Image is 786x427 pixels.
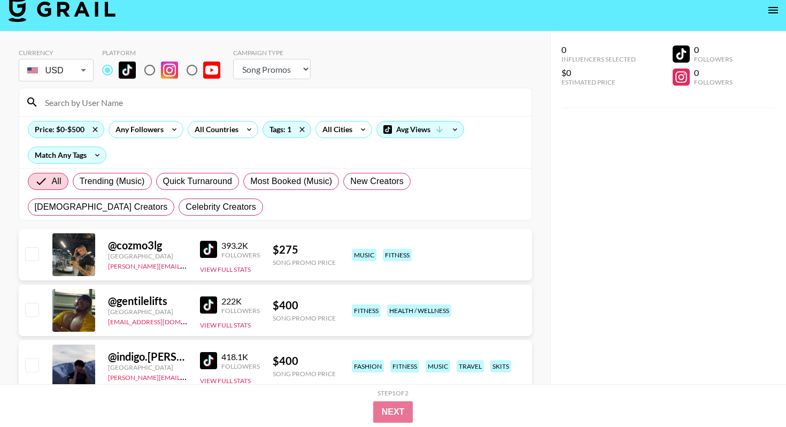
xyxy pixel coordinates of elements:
div: 0 [561,44,636,55]
div: Estimated Price [561,78,636,86]
div: Followers [221,307,260,315]
button: View Full Stats [200,265,251,273]
span: Most Booked (Music) [250,175,332,188]
div: fitness [352,304,381,317]
div: 418.1K [221,352,260,362]
div: health / wellness [387,304,451,317]
div: 0 [694,67,733,78]
div: USD [21,61,91,80]
div: Followers [694,55,733,63]
div: travel [457,360,484,372]
div: 0 [694,44,733,55]
div: @ gentilelifts [108,294,187,308]
span: [DEMOGRAPHIC_DATA] Creators [35,201,168,213]
div: All Cities [316,121,355,138]
div: Match Any Tags [28,147,106,163]
div: $ 400 [273,299,336,312]
div: $0 [561,67,636,78]
div: Any Followers [109,121,166,138]
div: Platform [102,49,229,57]
input: Search by User Name [38,94,525,111]
a: [EMAIL_ADDRESS][DOMAIN_NAME] [108,316,215,326]
div: Song Promo Price [273,314,336,322]
img: YouTube [203,62,220,79]
div: music [426,360,450,372]
span: Celebrity Creators [186,201,256,213]
div: fashion [352,360,384,372]
div: $ 400 [273,354,336,368]
div: fitness [383,249,412,261]
div: Step 1 of 2 [377,389,409,397]
div: All Countries [188,121,241,138]
span: Quick Turnaround [163,175,233,188]
div: music [352,249,376,261]
div: [GEOGRAPHIC_DATA] [108,363,187,371]
button: View Full Stats [200,377,251,385]
button: View Full Stats [200,321,251,329]
span: Trending (Music) [80,175,145,188]
div: $ 275 [273,243,336,256]
img: TikTok [200,352,217,369]
div: [GEOGRAPHIC_DATA] [108,308,187,316]
div: @ cozmo3lg [108,239,187,252]
a: [PERSON_NAME][EMAIL_ADDRESS][DOMAIN_NAME] [108,260,266,270]
div: Campaign Type [233,49,311,57]
a: [PERSON_NAME][EMAIL_ADDRESS][DOMAIN_NAME] [108,371,266,382]
div: Song Promo Price [273,370,336,378]
img: Instagram [161,62,178,79]
div: [GEOGRAPHIC_DATA] [108,252,187,260]
img: TikTok [119,62,136,79]
span: All [52,175,61,188]
button: Next [373,401,413,423]
div: Tags: 1 [263,121,311,138]
img: TikTok [200,296,217,314]
div: Avg Views [377,121,464,138]
div: Followers [221,362,260,370]
div: @ indigo.[PERSON_NAME] [108,350,187,363]
iframe: Drift Widget Chat Controller [733,373,773,414]
div: Song Promo Price [273,258,336,266]
div: 393.2K [221,240,260,251]
img: TikTok [200,241,217,258]
div: Influencers Selected [561,55,636,63]
div: Price: $0-$500 [28,121,104,138]
div: Followers [694,78,733,86]
div: Followers [221,251,260,259]
div: skits [490,360,511,372]
div: fitness [390,360,419,372]
span: New Creators [350,175,404,188]
div: 222K [221,296,260,307]
div: Currency [19,49,94,57]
